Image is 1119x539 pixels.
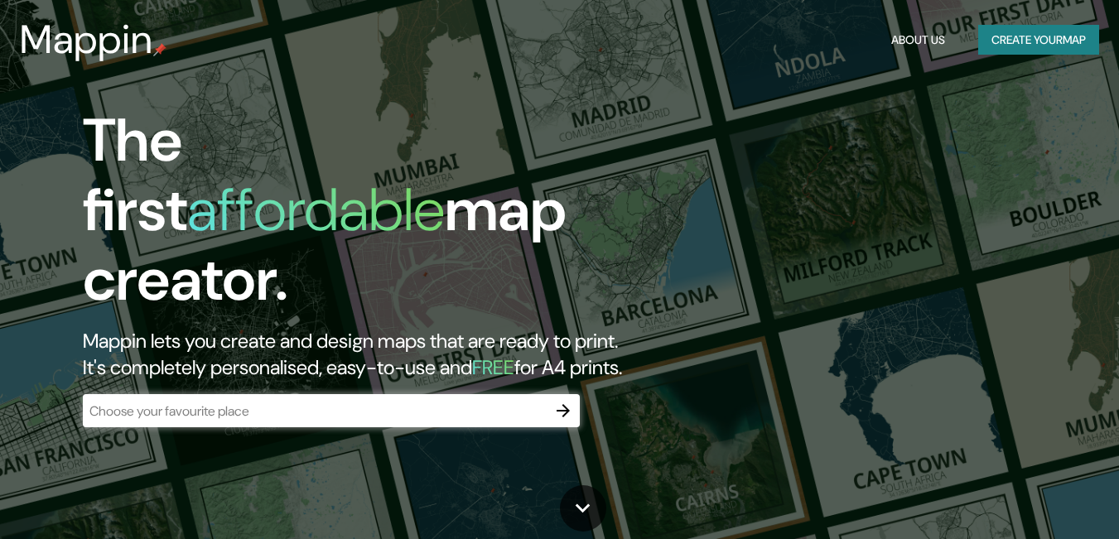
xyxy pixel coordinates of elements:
h1: The first map creator. [83,106,643,328]
img: mappin-pin [153,43,166,56]
button: About Us [885,25,952,55]
h5: FREE [472,354,514,380]
h3: Mappin [20,17,153,63]
input: Choose your favourite place [83,402,547,421]
h2: Mappin lets you create and design maps that are ready to print. It's completely personalised, eas... [83,328,643,381]
h1: affordable [187,171,445,248]
button: Create yourmap [978,25,1099,55]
